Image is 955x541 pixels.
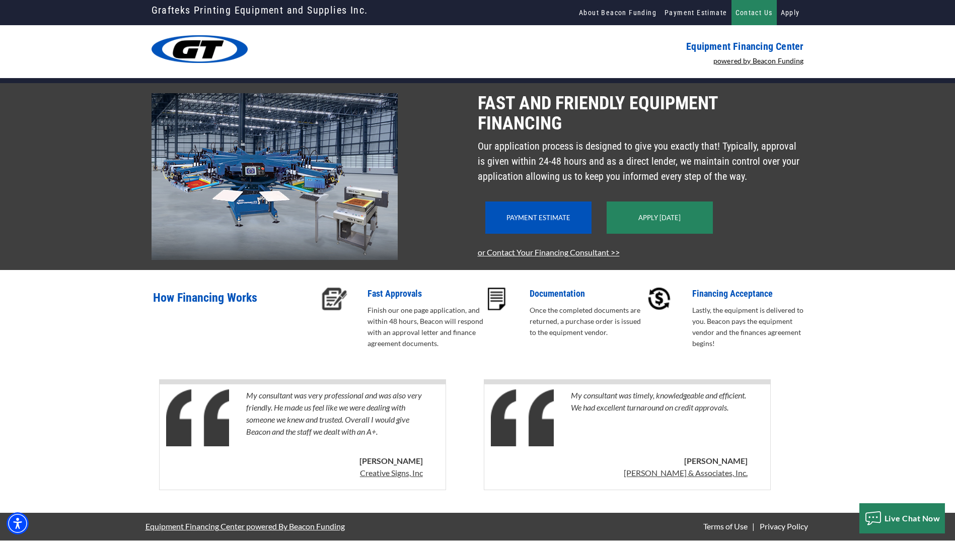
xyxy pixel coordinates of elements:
p: Lastly, the equipment is delivered to you. Beacon pays the equipment vendor and the finances agre... [692,305,809,349]
a: [PERSON_NAME] & Associates, Inc. [624,467,748,484]
a: Privacy Policy - open in a new tab [758,521,810,531]
a: Creative Signs, Inc [360,467,423,484]
p: How Financing Works [153,288,316,320]
p: Finish our one page application, and within 48 hours, Beacon will respond with an approval letter... [368,305,484,349]
a: powered by Beacon Funding - open in a new tab [713,56,804,65]
a: Grafteks Printing Equipment and Supplies Inc. [152,2,368,19]
img: Quotes [491,389,554,446]
a: Equipment Financing Center powered By Beacon Funding - open in a new tab [145,514,345,538]
p: My consultant was timely, knowledgeable and efficient. We had excellent turnaround on credit appr... [571,389,748,450]
img: Quotes [166,389,229,446]
div: Accessibility Menu [7,512,29,534]
a: Payment Estimate [506,214,570,222]
p: Fast Approvals [368,288,484,300]
p: Fast and Friendly Equipment Financing [478,93,804,133]
p: Documentation [530,288,646,300]
span: | [752,521,755,531]
span: Live Chat Now [885,513,940,523]
img: Documentation [488,288,505,310]
a: or Contact Your Financing Consultant >> [478,247,620,257]
a: Terms of Use - open in a new tab [701,521,750,531]
p: My consultant was very professional and was also very friendly. He made us feel like we were deal... [246,389,423,450]
p: Creative Signs, Inc [360,467,423,479]
p: [PERSON_NAME] & Associates, Inc. [624,467,748,479]
p: Financing Acceptance [692,288,809,300]
b: [PERSON_NAME] [359,456,423,465]
button: Live Chat Now [859,503,945,533]
p: Our application process is designed to give you exactly that! Typically, approval is given within... [478,139,804,184]
b: [PERSON_NAME] [684,456,748,465]
a: Apply [DATE] [638,214,681,222]
img: logo [152,35,248,63]
img: Fast Approvals [322,288,347,310]
p: Once the completed documents are returned, a purchase order is issued to the equipment vendor. [530,305,646,338]
p: Equipment Financing Center [484,40,804,52]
